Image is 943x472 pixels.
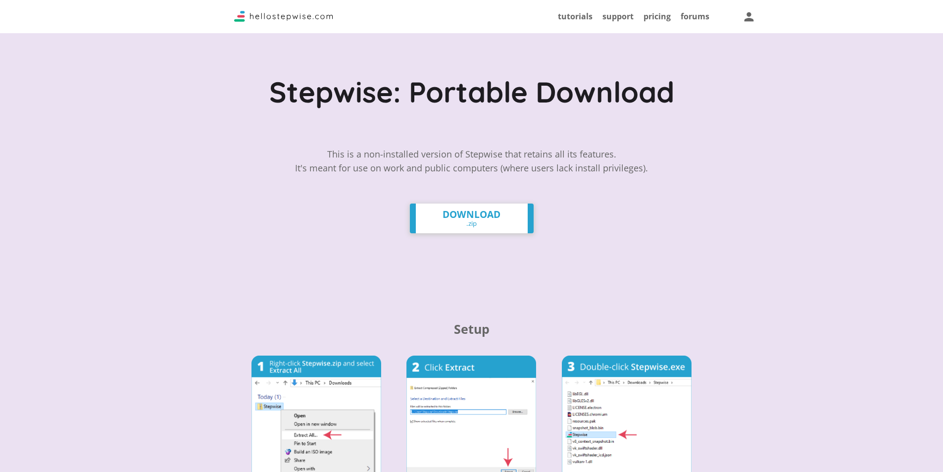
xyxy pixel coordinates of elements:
[602,11,634,22] a: support
[295,147,648,189] div: This is a non-installed version of Stepwise that retains all its features. It's meant for use on ...
[420,265,523,273] div: See this version
[410,204,534,233] a: DOWNLOAD.zip
[509,245,562,254] u: user agreement
[644,11,671,22] a: pricing
[269,79,674,113] h1: Stepwise: Portable Download
[466,220,477,227] span: .zip
[681,11,709,22] a: forums
[381,245,562,254] a: By clicking download, you agree to ouruser agreement
[454,320,490,337] b: Setup
[234,11,333,22] img: Logo
[234,13,333,24] a: Stepwise
[435,264,478,275] a: what's new
[558,11,593,22] a: tutorials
